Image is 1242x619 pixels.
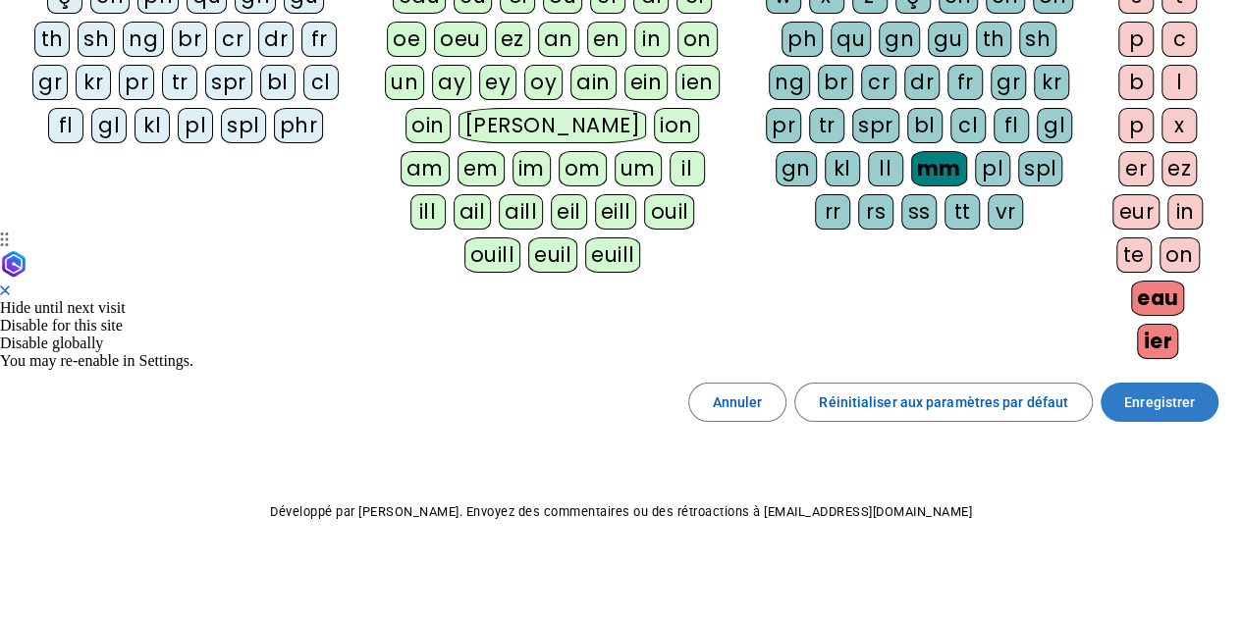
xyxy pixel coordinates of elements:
[595,194,637,230] div: eill
[654,108,699,143] div: ion
[1131,281,1185,316] div: eau
[570,65,617,100] div: ain
[178,108,213,143] div: pl
[172,22,207,57] div: br
[819,390,1068,414] span: Réinitialiser aux paramètres par défaut
[524,65,563,100] div: oy
[624,65,669,100] div: ein
[587,22,626,57] div: en
[464,237,520,273] div: ouill
[1160,237,1200,273] div: on
[1161,151,1197,186] div: ez
[675,65,720,100] div: ien
[495,22,530,57] div: ez
[976,22,1011,57] div: th
[991,65,1026,100] div: gr
[513,151,551,186] div: im
[831,22,871,57] div: qu
[868,151,903,186] div: ll
[538,22,579,57] div: an
[1137,324,1178,359] div: ier
[303,65,339,100] div: cl
[499,194,543,230] div: aill
[1116,237,1152,273] div: te
[479,65,516,100] div: ey
[911,151,967,186] div: mm
[879,22,920,57] div: gn
[988,194,1023,230] div: vr
[677,22,718,57] div: on
[1034,65,1069,100] div: kr
[950,108,986,143] div: cl
[809,108,844,143] div: tr
[1161,108,1197,143] div: x
[1124,390,1195,414] span: Enregistrer
[776,151,817,186] div: gn
[385,65,424,100] div: un
[766,108,801,143] div: pr
[634,22,670,57] div: in
[858,194,893,230] div: rs
[559,151,607,186] div: om
[904,65,940,100] div: dr
[818,65,853,100] div: br
[48,108,83,143] div: fl
[1118,22,1154,57] div: p
[994,108,1029,143] div: fl
[454,194,492,230] div: ail
[1167,194,1203,230] div: in
[1019,22,1056,57] div: sh
[615,151,662,186] div: um
[387,22,426,57] div: oe
[458,151,505,186] div: em
[1118,151,1154,186] div: er
[32,65,68,100] div: gr
[459,108,646,143] div: [PERSON_NAME]
[260,65,296,100] div: bl
[861,65,896,100] div: cr
[1112,194,1160,230] div: eur
[1118,108,1154,143] div: p
[713,390,763,414] span: Annuler
[670,151,705,186] div: il
[945,194,980,230] div: tt
[258,22,294,57] div: dr
[123,22,164,57] div: ng
[274,108,324,143] div: phr
[135,108,170,143] div: kl
[825,151,860,186] div: kl
[162,65,197,100] div: tr
[852,108,899,143] div: spr
[1118,65,1154,100] div: b
[1018,151,1063,186] div: spl
[901,194,937,230] div: ss
[434,22,487,57] div: oeu
[947,65,983,100] div: fr
[551,194,587,230] div: eil
[1161,22,1197,57] div: c
[644,194,694,230] div: ouil
[16,500,1226,524] p: Développé par [PERSON_NAME]. Envoyez des commentaires ou des rétroactions à [EMAIL_ADDRESS][DOMAI...
[401,151,450,186] div: am
[928,22,968,57] div: gu
[432,65,471,100] div: ay
[91,108,127,143] div: gl
[528,237,577,273] div: euil
[301,22,337,57] div: fr
[688,383,787,422] button: Annuler
[410,194,446,230] div: ill
[221,108,266,143] div: spl
[34,22,70,57] div: th
[794,383,1093,422] button: Réinitialiser aux paramètres par défaut
[119,65,154,100] div: pr
[76,65,111,100] div: kr
[78,22,115,57] div: sh
[782,22,823,57] div: ph
[405,108,451,143] div: oin
[769,65,810,100] div: ng
[975,151,1010,186] div: pl
[1037,108,1072,143] div: gl
[215,22,250,57] div: cr
[815,194,850,230] div: rr
[907,108,943,143] div: bl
